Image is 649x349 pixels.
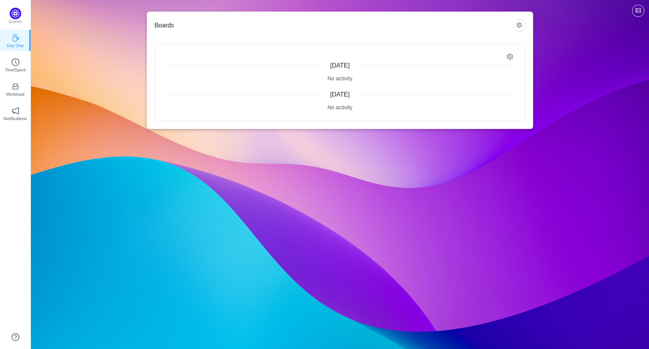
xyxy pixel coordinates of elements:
a: icon: notificationNotifications [12,109,19,117]
h3: Boards [155,22,513,29]
span: [DATE] [330,62,350,69]
p: Notifications [3,115,27,122]
p: TimeSpent [5,66,26,73]
i: icon: notification [12,107,19,115]
p: Quantify [9,19,22,25]
p: Workload [6,91,24,98]
a: icon: clock-circleTimeSpent [12,61,19,68]
button: icon: picture [632,5,644,17]
p: Day One [7,42,24,49]
a: icon: inboxWorkload [12,85,19,93]
i: icon: clock-circle [12,58,19,66]
div: No activity [164,103,516,112]
i: icon: setting [507,54,513,60]
a: icon: question-circle [12,333,19,341]
span: [DATE] [330,91,350,98]
i: icon: inbox [12,83,19,90]
img: Quantify [10,8,21,19]
i: icon: coffee [12,34,19,42]
div: No activity [164,75,516,83]
a: icon: coffeeDay One [12,36,19,44]
button: icon: setting [513,19,525,32]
